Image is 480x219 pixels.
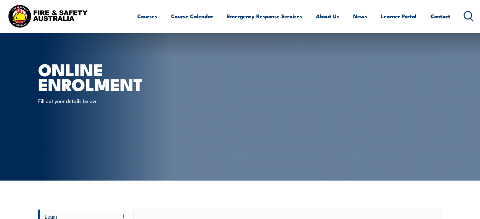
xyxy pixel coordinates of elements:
[227,8,302,25] a: Emergency Response Services
[353,8,367,25] a: News
[381,8,417,25] a: Learner Portal
[430,8,450,25] a: Contact
[137,8,157,25] a: Courses
[38,62,194,91] h1: Online Enrolment
[316,8,339,25] a: About Us
[171,8,213,25] a: Course Calendar
[38,97,153,104] p: Fill out your details below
